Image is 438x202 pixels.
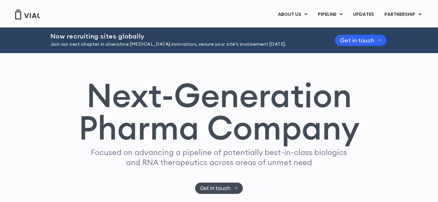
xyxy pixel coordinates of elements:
a: PIPELINEMenu Toggle [313,9,347,20]
a: Get in touch [195,183,243,194]
span: Get in touch [340,38,374,43]
a: UPDATES [348,9,379,20]
p: Focused on advancing a pipeline of potentially best-in-class biologics and RNA therapeutics acros... [88,147,350,167]
a: PARTNERSHIPMenu Toggle [379,9,427,20]
a: Get in touch [335,35,387,46]
a: ABOUT USMenu Toggle [273,9,312,20]
p: Join our next chapter in ulcerative [MEDICAL_DATA] innovation, secure your site’s involvement [DA... [50,41,319,48]
h1: Next-Generation Pharma Company [79,79,360,144]
h2: Now recruiting sites globally [50,33,319,40]
img: Vial Logo [15,10,41,19]
span: Get in touch [200,186,231,191]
